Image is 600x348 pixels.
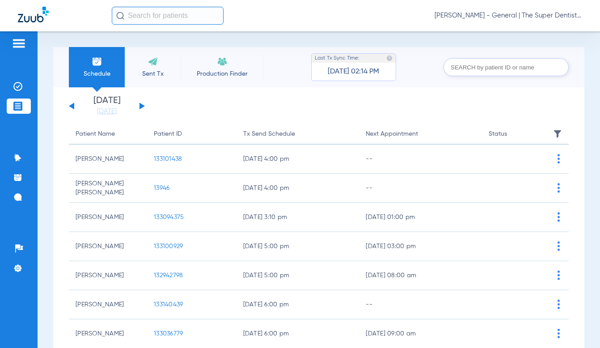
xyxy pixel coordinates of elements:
[243,271,353,280] span: [DATE] 5:00 pm
[489,129,542,139] div: Status
[80,107,134,116] a: [DATE]
[69,261,147,290] td: [PERSON_NAME]
[315,54,359,63] span: Last Tx Sync Time:
[154,243,183,249] span: 133100929
[76,129,115,139] div: Patient Name
[555,305,600,348] iframe: Chat Widget
[359,174,482,203] td: --
[154,156,182,162] span: 133101438
[92,56,102,67] img: Schedule
[359,232,482,261] td: [DATE] 03:00 pm
[243,213,353,222] span: [DATE] 3:10 pm
[217,56,228,67] img: Recare
[558,271,560,280] img: group-vertical.svg
[154,129,230,139] div: Patient ID
[243,155,353,163] span: [DATE] 4:00 pm
[80,96,134,116] li: [DATE]
[154,331,183,337] span: 133036779
[243,242,353,251] span: [DATE] 5:00 pm
[444,58,569,76] input: SEARCH by patient ID or name
[558,300,560,309] img: group-vertical.svg
[18,7,49,22] img: Zuub Logo
[187,69,257,78] span: Production Finder
[154,272,183,279] span: 132942798
[359,290,482,319] td: --
[243,184,353,193] span: [DATE] 4:00 pm
[366,129,475,139] div: Next Appointment
[366,129,418,139] div: Next Appointment
[69,203,147,232] td: [PERSON_NAME]
[154,129,182,139] div: Patient ID
[148,56,158,67] img: Sent Tx
[359,261,482,290] td: [DATE] 08:00 am
[154,214,184,220] span: 133094375
[435,11,582,20] span: [PERSON_NAME] - General | The Super Dentists
[116,12,124,20] img: Search Icon
[76,69,118,78] span: Schedule
[69,232,147,261] td: [PERSON_NAME]
[131,69,174,78] span: Sent Tx
[243,329,353,338] span: [DATE] 6:00 pm
[69,290,147,319] td: [PERSON_NAME]
[558,212,560,222] img: group-vertical.svg
[386,55,393,61] img: last sync help info
[558,241,560,251] img: group-vertical.svg
[69,174,147,203] td: [PERSON_NAME] [PERSON_NAME]
[154,185,169,191] span: 13946
[243,300,353,309] span: [DATE] 6:00 pm
[558,154,560,163] img: group-vertical.svg
[328,67,379,76] span: [DATE] 02:14 PM
[359,145,482,174] td: --
[154,301,183,308] span: 133140439
[243,129,353,139] div: Tx Send Schedule
[243,129,295,139] div: Tx Send Schedule
[359,203,482,232] td: [DATE] 01:00 pm
[12,38,26,49] img: hamburger-icon
[553,129,562,138] img: filter.svg
[112,7,224,25] input: Search for patients
[489,129,507,139] div: Status
[558,183,560,193] img: group-vertical.svg
[69,145,147,174] td: [PERSON_NAME]
[76,129,140,139] div: Patient Name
